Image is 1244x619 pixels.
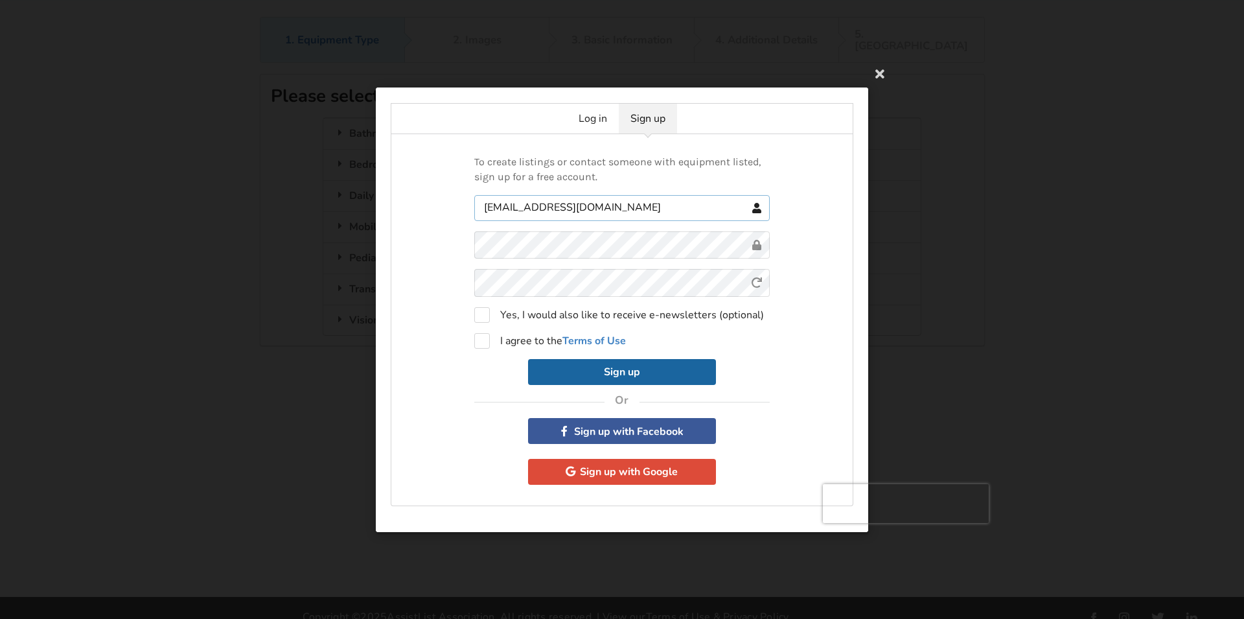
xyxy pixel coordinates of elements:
a: Terms of Use [562,333,626,347]
a: Log in [567,104,619,134]
button: Sign up [528,358,716,384]
button: Sign up with Google [528,458,716,484]
h4: Or [615,393,629,408]
label: Yes, I would also like to receive e-newsletters (optional) [474,307,764,322]
a: Sign up [619,104,677,134]
iframe: reCAPTCHA [823,484,989,522]
p: To create listings or contact someone with equipment listed, sign up for a free account. [474,155,770,185]
button: Sign up with Facebook [528,418,716,444]
input: Email address [474,194,770,220]
label: I agree to the [474,333,626,348]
